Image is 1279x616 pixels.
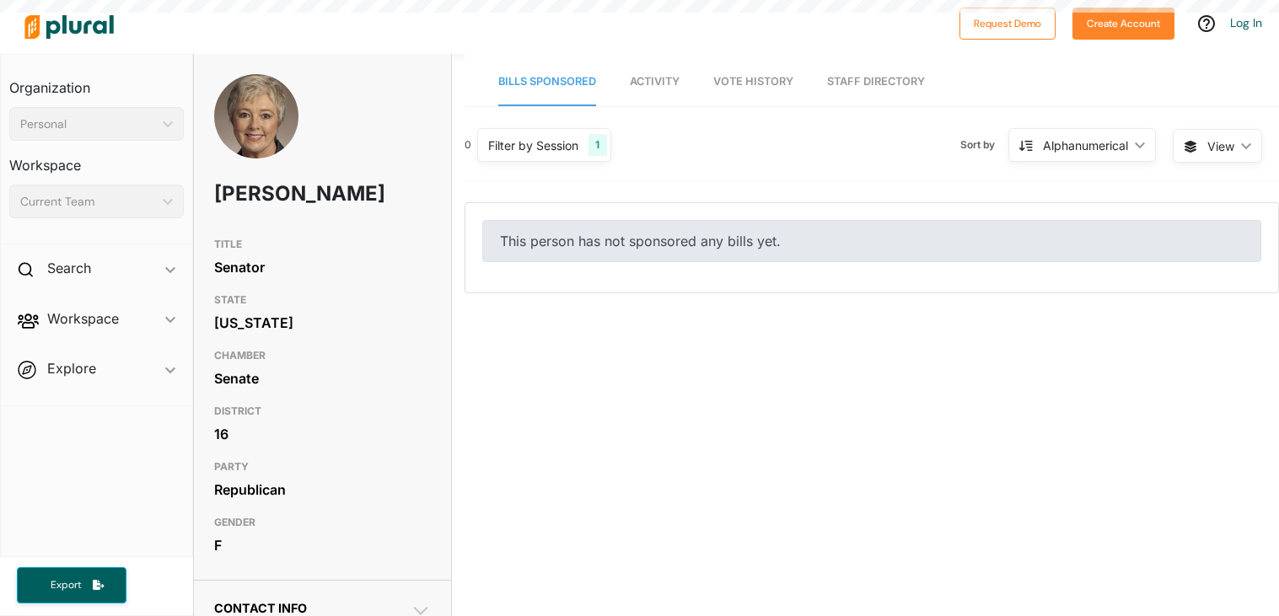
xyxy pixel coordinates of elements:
[498,75,596,88] span: Bills Sponsored
[47,259,91,277] h2: Search
[959,8,1056,40] button: Request Demo
[214,401,431,421] h3: DISTRICT
[9,63,184,100] h3: Organization
[214,457,431,477] h3: PARTY
[20,193,156,211] div: Current Team
[713,75,793,88] span: Vote History
[214,366,431,391] div: Senate
[588,134,606,156] div: 1
[214,533,431,558] div: F
[482,220,1261,262] div: This person has not sponsored any bills yet.
[214,290,431,310] h3: STATE
[498,58,596,106] a: Bills Sponsored
[713,58,793,106] a: Vote History
[214,254,431,280] div: Senator
[1230,15,1262,30] a: Log In
[214,234,431,254] h3: TITLE
[960,137,1008,153] span: Sort by
[1207,137,1234,155] span: View
[214,512,431,533] h3: GENDER
[214,601,307,615] span: Contact Info
[20,115,156,133] div: Personal
[1072,8,1174,40] button: Create Account
[488,137,578,154] div: Filter by Session
[1043,137,1128,154] div: Alphanumerical
[39,578,93,592] span: Export
[959,13,1056,31] a: Request Demo
[214,421,431,447] div: 16
[17,567,126,603] button: Export
[630,58,680,106] a: Activity
[214,74,298,158] img: Headshot of Janice Bowling
[214,169,344,219] h1: [PERSON_NAME]
[827,58,925,106] a: Staff Directory
[214,477,431,502] div: Republican
[214,345,431,366] h3: CHAMBER
[1072,13,1174,31] a: Create Account
[465,137,471,153] div: 0
[9,141,184,178] h3: Workspace
[630,75,680,88] span: Activity
[214,310,431,335] div: [US_STATE]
